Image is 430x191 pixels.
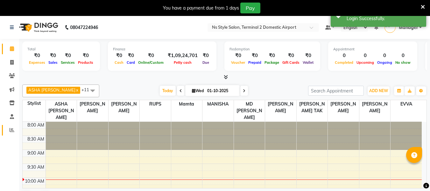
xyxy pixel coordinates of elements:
div: 9:30 AM [26,164,46,171]
span: Voucher [229,60,247,65]
div: Total [27,47,95,52]
span: [PERSON_NAME] [328,100,359,115]
div: ₹0 [125,52,137,59]
span: Petty cash [172,60,193,65]
div: ₹1,09,24,701 [165,52,200,59]
div: Stylist [23,100,46,107]
button: ADD NEW [368,86,390,95]
span: [PERSON_NAME] [265,100,296,115]
input: Search Appointment [308,86,364,96]
span: Completed [333,60,355,65]
div: Appointment [333,47,412,52]
span: Sales [47,60,59,65]
span: Manager [399,24,418,31]
div: 8:00 AM [26,122,46,129]
span: Products [76,60,95,65]
span: Ongoing [376,60,394,65]
div: 0 [355,52,376,59]
span: Wed [190,88,205,93]
div: 10:00 AM [24,178,46,185]
div: Redemption [229,47,315,52]
img: logo [16,18,60,36]
div: Login Successfully. [347,15,421,22]
div: 9:00 AM [26,150,46,157]
div: ₹0 [229,52,247,59]
div: ₹0 [247,52,263,59]
span: ADD NEW [369,88,388,93]
div: 0 [394,52,412,59]
div: ₹0 [137,52,165,59]
span: Card [125,60,137,65]
span: No show [394,60,412,65]
span: [PERSON_NAME] [77,100,108,115]
div: ₹0 [263,52,281,59]
span: [PERSON_NAME] [359,100,391,115]
span: Cash [113,60,125,65]
span: ASHA [PERSON_NAME] [46,100,77,121]
span: Gift Cards [281,60,301,65]
div: 8:30 AM [26,136,46,143]
span: Prepaid [247,60,263,65]
div: 0 [333,52,355,59]
span: ASHA [PERSON_NAME] [28,87,75,92]
div: ₹0 [76,52,95,59]
span: [PERSON_NAME] [109,100,140,115]
span: Upcoming [355,60,376,65]
div: Finance [113,47,211,52]
div: ₹0 [301,52,315,59]
div: ₹0 [113,52,125,59]
a: x [75,87,78,92]
div: 0 [376,52,394,59]
span: [PERSON_NAME] TAK [297,100,328,115]
span: RUPS [140,100,171,108]
span: EVVA [391,100,422,108]
span: Due [201,60,211,65]
div: ₹0 [281,52,301,59]
div: ₹0 [47,52,59,59]
img: Manager [384,22,396,33]
span: MANISHA [202,100,234,108]
span: MD [PERSON_NAME] [234,100,265,121]
input: 2025-10-01 [205,86,237,96]
span: Services [59,60,76,65]
span: Expenses [27,60,47,65]
div: You have a payment due from 1 days [163,5,239,11]
div: ₹0 [59,52,76,59]
button: Pay [240,3,260,13]
div: ₹0 [200,52,211,59]
b: 08047224946 [70,18,98,36]
span: Package [263,60,281,65]
div: ₹0 [27,52,47,59]
span: Wallet [301,60,315,65]
span: Mamta [171,100,202,108]
span: +11 [81,87,94,92]
span: Online/Custom [137,60,165,65]
span: Today [160,86,176,96]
